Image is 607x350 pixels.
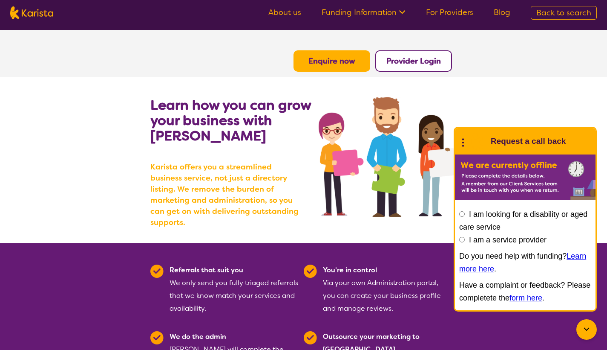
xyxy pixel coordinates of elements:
a: Funding Information [322,7,406,17]
a: For Providers [426,7,473,17]
div: Via your own Administration portal, you can create your business profile and manage reviews. [323,264,452,315]
h1: Request a call back [491,135,566,148]
label: I am a service provider [469,236,547,244]
p: Have a complaint or feedback? Please completete the . [459,279,591,304]
label: I am looking for a disability or aged care service [459,210,587,231]
img: Tick [150,331,164,344]
a: Back to search [531,6,597,20]
a: Blog [494,7,510,17]
a: About us [268,7,301,17]
img: Tick [304,331,317,344]
button: Provider Login [375,50,452,72]
a: form here [509,294,542,302]
b: Karista offers you a streamlined business service, not just a directory listing. We remove the bu... [150,161,304,228]
div: We only send you fully triaged referrals that we know match your services and availability. [170,264,299,315]
img: Tick [150,265,164,278]
a: Enquire now [308,56,355,66]
p: Do you need help with funding? . [459,250,591,275]
b: Learn how you can grow your business with [PERSON_NAME] [150,96,311,145]
img: Karista [469,133,486,150]
img: grow your business with Karista [319,97,457,217]
img: Karista offline chat form to request call back [455,155,595,200]
b: You're in control [323,265,377,274]
img: Tick [304,265,317,278]
b: We do the admin [170,332,226,341]
img: Karista logo [10,6,53,19]
a: Provider Login [386,56,441,66]
b: Referrals that suit you [170,265,243,274]
button: Enquire now [293,50,370,72]
span: Back to search [536,8,591,18]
